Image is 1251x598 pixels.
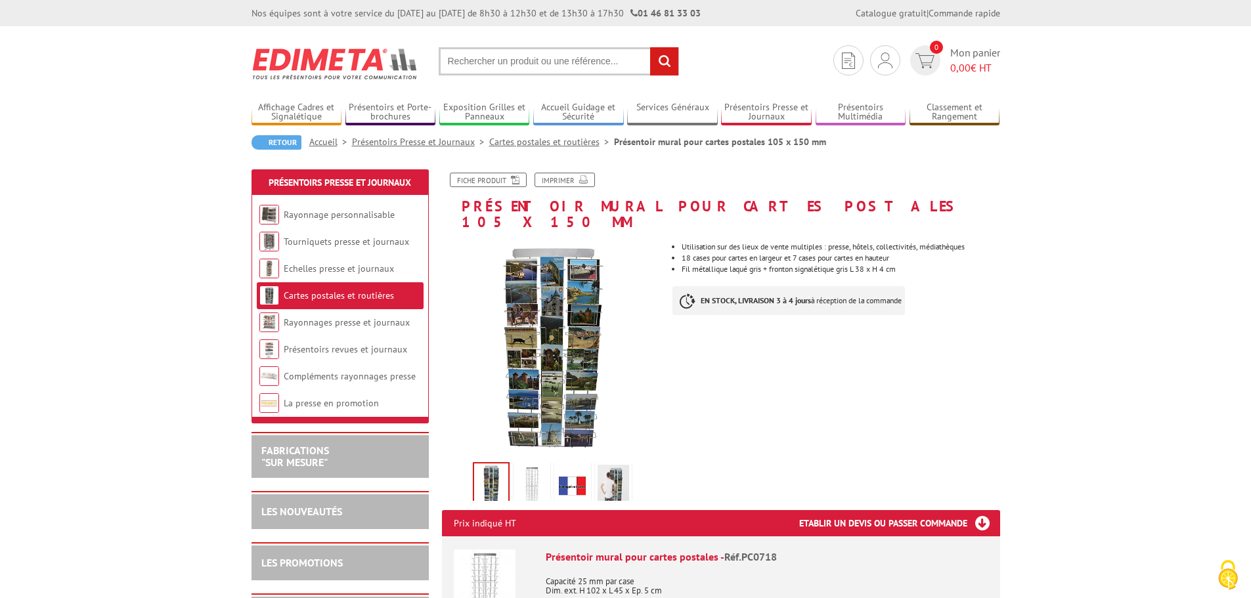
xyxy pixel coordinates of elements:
[284,397,379,409] a: La presse en promotion
[284,289,394,301] a: Cartes postales et routières
[269,177,411,188] a: Présentoirs Presse et Journaux
[432,173,1010,230] h1: Présentoir mural pour cartes postales 105 x 150 mm
[345,102,436,123] a: Présentoirs et Porte-brochures
[546,549,988,565] div: Présentoir mural pour cartes postales -
[252,135,301,150] a: Retour
[878,53,892,68] img: devis rapide
[252,102,342,123] a: Affichage Cadres et Signalétique
[489,136,614,148] a: Cartes postales et routières
[450,173,527,187] a: Fiche produit
[614,135,826,148] li: Présentoir mural pour cartes postales 105 x 150 mm
[261,556,343,569] a: LES PROMOTIONS
[557,465,588,505] img: edimeta_produit_fabrique_en_france.jpg
[842,53,855,69] img: devis rapide
[259,259,279,278] img: Echelles presse et journaux
[442,236,663,458] img: pc0718_gris_cartes_postales.jpg
[259,312,279,332] img: Rayonnages presse et journaux
[261,444,329,469] a: FABRICATIONS"Sur Mesure"
[650,47,678,75] input: rechercher
[930,41,943,54] span: 0
[252,7,701,20] div: Nos équipes sont à votre service du [DATE] au [DATE] de 8h30 à 12h30 et de 13h30 à 17h30
[533,102,624,123] a: Accueil Guidage et Sécurité
[439,47,679,75] input: Rechercher un produit ou une référence...
[682,243,999,251] li: Utilisation sur des lieux de vente multiples : presse, hôtels, collectivités, médiathèques
[259,393,279,413] img: La presse en promotion
[701,295,811,305] strong: EN STOCK, LIVRAISON 3 à 4 jours
[950,60,1000,75] span: € HT
[816,102,906,123] a: Présentoirs Multimédia
[682,254,999,262] li: 18 cases pour cartes en largeur et 7 cases pour cartes en hauteur
[284,209,395,221] a: Rayonnage personnalisable
[1205,553,1251,598] button: Cookies (fenêtre modale)
[627,102,718,123] a: Services Généraux
[309,136,352,148] a: Accueil
[682,265,999,273] li: Fil métallique laqué gris + fronton signalétique gris L 38 x H 4 cm
[259,339,279,359] img: Présentoirs revues et journaux
[259,286,279,305] img: Cartes postales et routières
[1212,559,1244,591] img: Cookies (fenêtre modale)
[259,232,279,251] img: Tourniquets presse et journaux
[856,7,927,19] a: Catalogue gratuit
[516,465,548,505] img: pc0718_porte_cartes_postales_gris.jpg
[261,505,342,518] a: LES NOUVEAUTÉS
[907,45,1000,75] a: devis rapide 0 Mon panier 0,00€ HT
[535,173,595,187] a: Imprimer
[284,263,394,274] a: Echelles presse et journaux
[352,136,489,148] a: Présentoirs Presse et Journaux
[672,286,905,315] p: à réception de la commande
[284,316,410,328] a: Rayonnages presse et journaux
[546,568,988,595] p: Capacité 25 mm par case Dim. ext. H 102 x L 45 x Ep. 5 cm
[915,53,934,68] img: devis rapide
[721,102,812,123] a: Présentoirs Presse et Journaux
[856,7,1000,20] div: |
[259,205,279,224] img: Rayonnage personnalisable
[950,61,971,74] span: 0,00
[439,102,530,123] a: Exposition Grilles et Panneaux
[929,7,1000,19] a: Commande rapide
[454,510,516,536] p: Prix indiqué HT
[598,465,629,505] img: pc0718_porte_cartes_postales_gris_situation.jpg
[252,39,419,88] img: Edimeta
[950,45,1000,75] span: Mon panier
[910,102,1000,123] a: Classement et Rangement
[630,7,701,19] strong: 01 46 81 33 03
[284,236,409,247] a: Tourniquets presse et journaux
[284,343,407,355] a: Présentoirs revues et journaux
[724,550,777,563] span: Réf.PC0718
[259,366,279,386] img: Compléments rayonnages presse
[284,370,416,382] a: Compléments rayonnages presse
[799,510,1000,536] h3: Etablir un devis ou passer commande
[474,463,508,504] img: pc0718_gris_cartes_postales.jpg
